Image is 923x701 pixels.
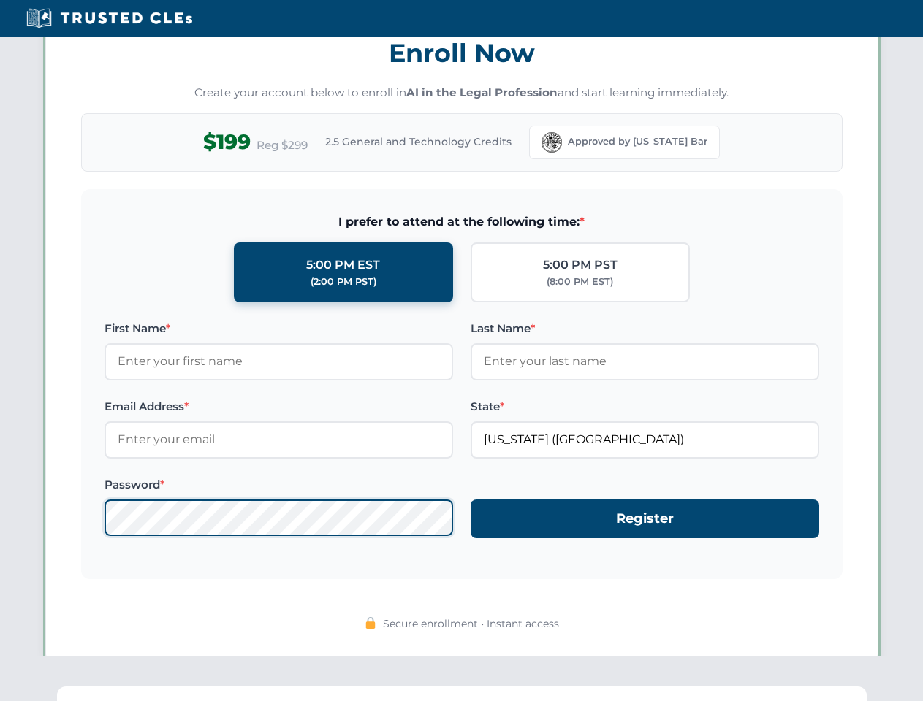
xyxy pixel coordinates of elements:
[471,320,819,337] label: Last Name
[543,256,618,275] div: 5:00 PM PST
[22,7,197,29] img: Trusted CLEs
[105,320,453,337] label: First Name
[203,126,251,158] span: $199
[105,212,819,231] span: I prefer to attend at the following time:
[325,134,512,150] span: 2.5 General and Technology Credits
[365,617,376,629] img: 🔒
[542,132,562,153] img: Florida Bar
[311,275,376,289] div: (2:00 PM PST)
[406,85,558,99] strong: AI in the Legal Profession
[471,343,819,380] input: Enter your last name
[105,421,453,458] input: Enter your email
[568,134,707,149] span: Approved by [US_STATE] Bar
[383,616,559,632] span: Secure enrollment • Instant access
[306,256,380,275] div: 5:00 PM EST
[471,421,819,458] input: Florida (FL)
[105,398,453,415] label: Email Address
[547,275,613,289] div: (8:00 PM EST)
[105,476,453,494] label: Password
[105,343,453,380] input: Enter your first name
[81,85,843,101] p: Create your account below to enroll in and start learning immediately.
[471,398,819,415] label: State
[471,499,819,538] button: Register
[81,30,843,76] h3: Enroll Now
[257,137,308,154] span: Reg $299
